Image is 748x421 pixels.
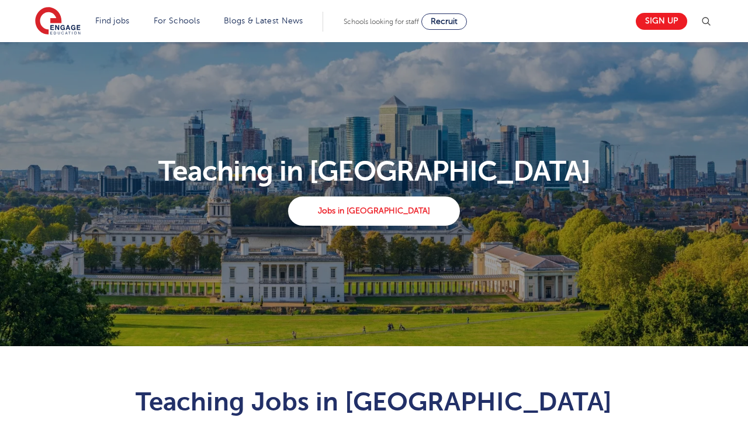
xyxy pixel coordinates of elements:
[344,18,419,26] span: Schools looking for staff
[35,7,81,36] img: Engage Education
[29,157,720,185] p: Teaching in [GEOGRAPHIC_DATA]
[95,16,130,25] a: Find jobs
[224,16,303,25] a: Blogs & Latest News
[431,17,458,26] span: Recruit
[421,13,467,30] a: Recruit
[288,196,459,226] a: Jobs in [GEOGRAPHIC_DATA]
[154,16,200,25] a: For Schools
[136,387,612,416] span: Teaching Jobs in [GEOGRAPHIC_DATA]
[636,13,687,30] a: Sign up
